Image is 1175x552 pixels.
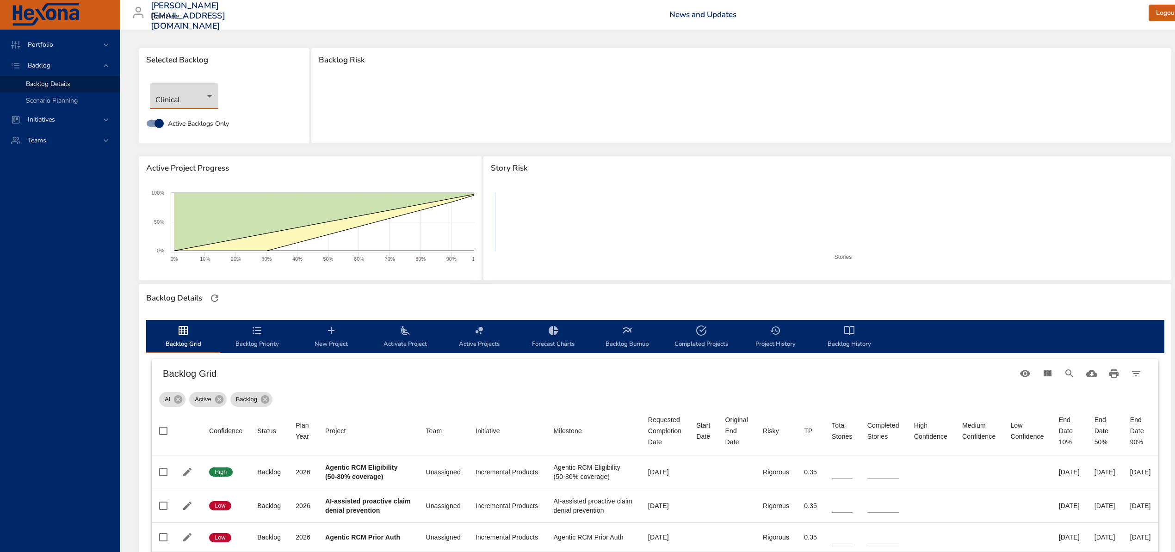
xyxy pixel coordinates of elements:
div: End Date 50% [1095,414,1115,448]
div: Confidence [209,425,242,436]
div: Sort [554,425,582,436]
div: Table Toolbar [152,359,1158,388]
button: Edit Project Details [180,465,194,479]
span: Story Risk [491,164,1163,173]
div: 2026 [296,467,310,477]
div: Team [426,425,442,436]
div: Incremental Products [476,467,539,477]
div: Incremental Products [476,533,539,542]
div: Sort [257,425,276,436]
div: Sort [209,425,242,436]
div: Rigorous [763,533,789,542]
h6: Backlog Grid [163,366,1014,381]
div: Backlog [230,392,272,407]
div: End Date 90% [1130,414,1151,448]
div: Sort [804,425,812,436]
span: Backlog Risk [319,55,1164,65]
text: 80% [415,256,426,262]
div: End Date 10% [1059,414,1080,448]
div: [DATE] [648,533,681,542]
span: Team [426,425,460,436]
button: Search [1058,362,1081,385]
span: Active Projects [448,325,511,350]
div: Unassigned [426,467,460,477]
span: Risky [763,425,789,436]
span: Milestone [554,425,633,436]
div: Sort [648,414,681,448]
div: Sort [725,414,748,448]
div: Unassigned [426,533,460,542]
text: 50% [323,256,333,262]
span: Active Project Progress [146,164,474,173]
div: [DATE] [1059,533,1080,542]
div: 2026 [296,501,310,510]
div: [DATE] [1059,501,1080,510]
button: Edit Project Details [180,499,194,513]
div: Start Date [696,420,710,442]
div: Rigorous [763,467,789,477]
b: Agentic RCM Eligibility (50-80% coverage) [325,464,398,480]
div: [DATE] [648,467,681,477]
span: Active [189,395,216,404]
div: Sort [476,425,500,436]
button: Standard Views [1014,362,1036,385]
div: Medium Confidence [962,420,996,442]
div: Active [189,392,226,407]
text: 30% [261,256,272,262]
span: Project History [744,325,807,350]
div: High Confidence [914,420,947,442]
span: Initiatives [20,115,62,124]
div: TP [804,425,812,436]
div: Sort [1010,420,1044,442]
div: Completed Stories [867,420,899,442]
button: Filter Table [1125,362,1147,385]
div: [DATE] [1130,533,1151,542]
div: [DATE] [1095,467,1115,477]
div: Incremental Products [476,501,539,510]
span: Low [209,534,231,542]
div: Rigorous [763,501,789,510]
div: Initiative [476,425,500,436]
text: 100% [151,190,164,196]
button: Print [1103,362,1125,385]
text: 0% [157,248,164,253]
div: Sort [914,420,947,442]
button: View Columns [1036,362,1058,385]
div: Risky [763,425,779,436]
text: 50% [154,219,164,225]
div: Low Confidence [1010,420,1044,442]
span: Backlog [20,61,58,70]
h3: [PERSON_NAME][EMAIL_ADDRESS][DOMAIN_NAME] [151,1,225,31]
button: Refresh Page [208,291,222,305]
button: Edit Project Details [180,530,194,544]
div: backlog-tab [146,320,1164,353]
span: Backlog Burnup [596,325,659,350]
span: Project [325,425,411,436]
span: Low [209,502,231,510]
span: Plan Year [296,420,310,442]
div: [DATE] [1095,533,1115,542]
span: High [209,468,233,476]
span: Portfolio [20,40,61,49]
span: Backlog Details [26,80,70,88]
b: AI-assisted proactive claim denial prevention [325,497,411,514]
div: [DATE] [1130,467,1151,477]
span: Initiative [476,425,539,436]
div: Sort [325,425,346,436]
span: Completed Projects [670,325,733,350]
span: New Project [300,325,363,350]
a: News and Updates [669,9,736,20]
text: 60% [354,256,364,262]
div: Sort [763,425,779,436]
text: Stories [835,254,852,260]
span: Backlog History [818,325,881,350]
span: Scenario Planning [26,96,78,105]
span: Backlog Priority [226,325,289,350]
div: [DATE] [648,501,681,510]
div: Total Stories [832,420,853,442]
